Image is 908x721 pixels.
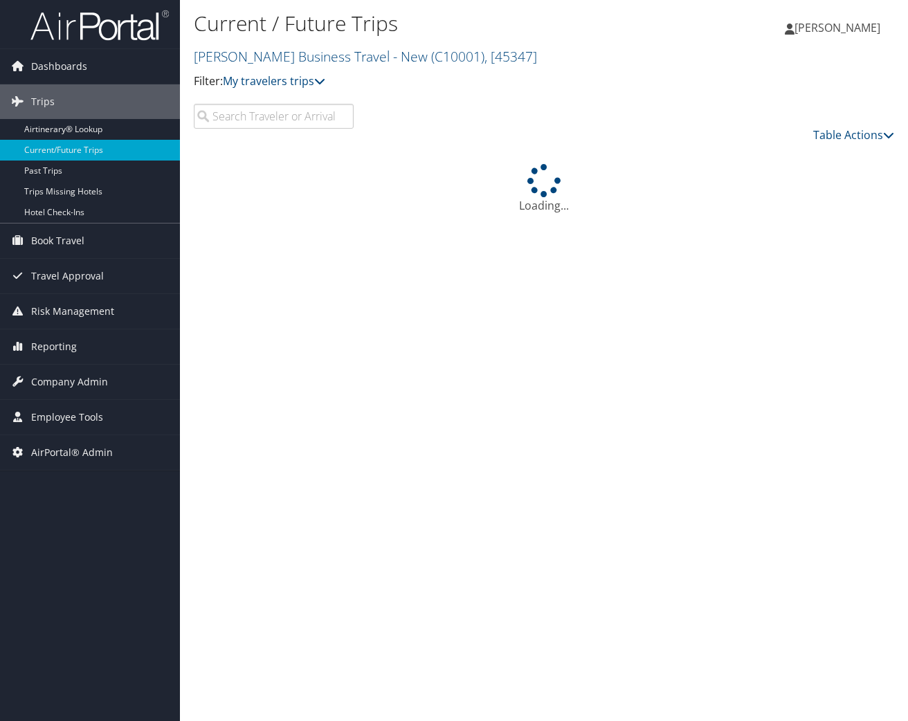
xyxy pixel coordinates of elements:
span: AirPortal® Admin [31,435,113,470]
span: Travel Approval [31,259,104,293]
div: Loading... [194,164,894,214]
h1: Current / Future Trips [194,9,661,38]
span: Reporting [31,329,77,364]
a: [PERSON_NAME] Business Travel - New [194,47,537,66]
span: ( C10001 ) [431,47,484,66]
a: Table Actions [813,127,894,143]
span: Dashboards [31,49,87,84]
p: Filter: [194,73,661,91]
span: Trips [31,84,55,119]
span: Book Travel [31,223,84,258]
span: , [ 45347 ] [484,47,537,66]
span: Risk Management [31,294,114,329]
span: [PERSON_NAME] [794,20,880,35]
a: [PERSON_NAME] [785,7,894,48]
input: Search Traveler or Arrival City [194,104,354,129]
a: My travelers trips [223,73,325,89]
span: Employee Tools [31,400,103,435]
span: Company Admin [31,365,108,399]
img: airportal-logo.png [30,9,169,42]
